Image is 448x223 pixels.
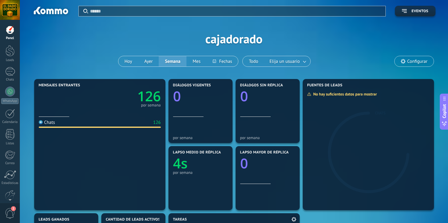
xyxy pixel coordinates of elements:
[240,83,283,88] span: Diálogos sin réplica
[441,104,447,118] span: Copilot
[100,87,161,106] a: 126
[395,6,435,16] button: Eventos
[141,104,161,107] div: por semana
[173,150,221,155] span: Lapso medio de réplica
[186,56,207,67] button: Mes
[1,161,19,165] div: Correo
[137,87,161,106] text: 126
[173,135,228,140] div: por semana
[407,59,427,64] span: Configurar
[243,56,264,67] button: Todo
[106,218,161,222] span: Cantidad de leads activos
[39,120,43,124] img: Chats
[173,170,228,175] div: por semana
[1,181,19,185] div: Estadísticas
[1,58,19,62] div: Leads
[39,120,55,125] div: Chats
[307,83,343,88] span: Fuentes de leads
[268,57,301,66] span: Elija un usuario
[173,83,211,88] span: Diálogos vigentes
[1,78,19,82] div: Chats
[39,83,80,88] span: Mensajes entrantes
[1,120,19,124] div: Calendario
[307,92,381,97] div: No hay suficientes datos para mostrar
[1,36,19,40] div: Panel
[118,56,138,67] button: Hoy
[153,120,161,125] div: 126
[173,87,181,106] text: 0
[11,206,16,211] span: 2
[240,154,248,173] text: 0
[411,9,428,13] span: Eventos
[240,135,295,140] div: por semana
[173,218,187,222] span: Tareas
[1,142,19,146] div: Listas
[138,56,159,67] button: Ayer
[39,218,70,222] span: Leads ganados
[173,154,188,173] text: 4s
[240,150,289,155] span: Lapso mayor de réplica
[264,56,310,67] button: Elija un usuario
[1,98,19,104] div: WhatsApp
[159,56,186,67] button: Semana
[207,56,238,67] button: Fechas
[240,87,248,106] text: 0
